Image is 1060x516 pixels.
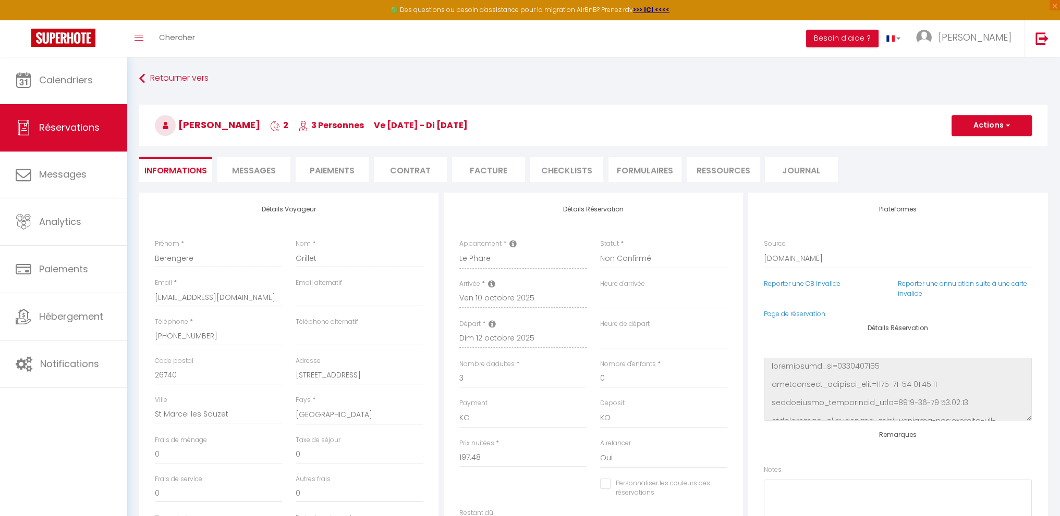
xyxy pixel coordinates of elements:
li: Informations [139,157,212,182]
a: Reporter une annulation suite à une carte invalide [898,279,1027,298]
label: A relancer [600,438,631,448]
label: Téléphone [155,317,188,327]
label: Nom [296,239,311,249]
img: logout [1035,32,1049,45]
span: [PERSON_NAME] [155,118,260,131]
label: Téléphone alternatif [296,317,358,327]
label: Heure d'arrivée [600,279,645,289]
label: Nombre d'adultes [459,359,515,369]
label: Appartement [459,239,502,249]
a: ... [PERSON_NAME] [908,20,1025,57]
label: Heure de départ [600,319,650,329]
span: Calendriers [39,73,93,86]
a: Reporter une CB invalide [764,279,840,288]
button: Actions [952,115,1032,136]
li: Facture [452,157,525,182]
label: Prix nuitées [459,438,494,448]
label: Payment [459,398,488,408]
button: Besoin d'aide ? [806,30,879,47]
label: Pays [296,395,311,405]
label: Deposit [600,398,625,408]
li: CHECKLISTS [530,157,603,182]
span: Messages [232,165,276,177]
span: Chercher [159,32,195,43]
li: Ressources [687,157,760,182]
label: Email [155,278,172,288]
label: Code postal [155,356,193,366]
li: Contrat [374,157,447,182]
label: Frais de ménage [155,435,207,445]
span: [PERSON_NAME] [939,31,1012,44]
label: Statut [600,239,619,249]
li: Paiements [296,157,369,182]
label: Prénom [155,239,179,249]
label: Départ [459,319,481,329]
span: 2 [270,119,288,131]
label: Ville [155,395,167,405]
img: Super Booking [31,29,95,47]
a: >>> ICI <<<< [633,5,669,14]
h4: Détails Réservation [459,206,727,213]
span: Analytics [39,215,81,228]
span: Paiements [39,262,88,275]
img: ... [916,30,932,45]
li: FORMULAIRES [608,157,681,182]
label: Notes [764,465,782,475]
label: Taxe de séjour [296,435,340,445]
a: Page de réservation [764,309,825,318]
label: Nombre d'enfants [600,359,656,369]
label: Email alternatif [296,278,342,288]
span: Messages [39,168,87,181]
li: Journal [765,157,838,182]
h4: Détails Réservation [764,324,1032,332]
span: Hébergement [39,310,103,323]
label: Source [764,239,786,249]
a: Retourner vers [139,69,1047,88]
a: Chercher [151,20,203,57]
span: 3 Personnes [298,119,364,131]
label: Arrivée [459,279,480,289]
label: Adresse [296,356,321,366]
h4: Plateformes [764,206,1032,213]
h4: Remarques [764,431,1032,438]
span: Réservations [39,121,100,134]
span: Notifications [40,357,99,370]
h4: Détails Voyageur [155,206,423,213]
label: Autres frais [296,474,331,484]
span: ve [DATE] - di [DATE] [374,119,468,131]
label: Frais de service [155,474,202,484]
